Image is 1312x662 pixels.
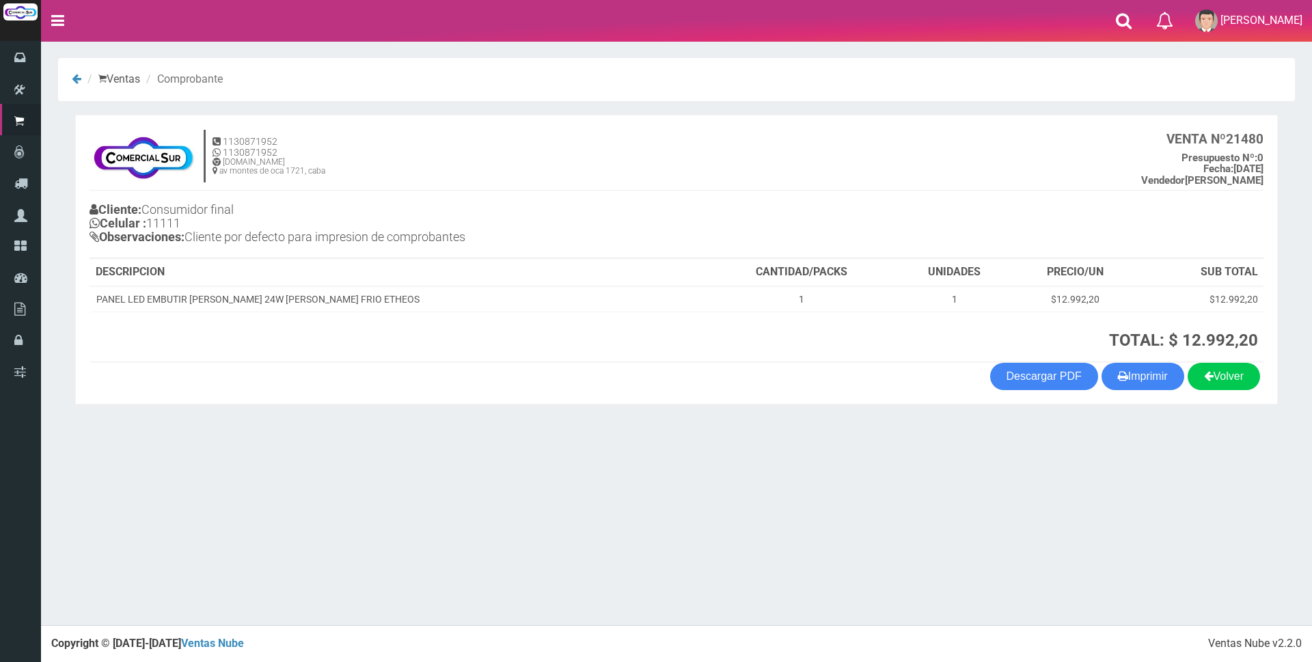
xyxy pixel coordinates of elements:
img: f695dc5f3a855ddc19300c990e0c55a2.jpg [90,129,197,184]
strong: Copyright © [DATE]-[DATE] [51,637,244,650]
b: Celular : [90,216,146,230]
th: UNIDADES [896,259,1013,286]
th: DESCRIPCION [90,259,707,286]
td: $12.992,20 [1138,286,1263,312]
b: [PERSON_NAME] [1141,174,1263,187]
td: PANEL LED EMBUTIR [PERSON_NAME] 24W [PERSON_NAME] FRIO ETHEOS [90,286,707,312]
strong: TOTAL: $ 12.992,20 [1109,331,1258,350]
img: User Image [1195,10,1218,32]
td: $12.992,20 [1013,286,1137,312]
strong: Fecha: [1203,163,1233,175]
b: [DATE] [1203,163,1263,175]
h5: 1130871952 1130871952 [213,137,325,158]
strong: VENTA Nº [1166,131,1226,147]
img: Logo grande [3,3,38,20]
a: Descargar PDF [990,363,1098,390]
li: Comprobante [143,72,223,87]
th: SUB TOTAL [1138,259,1263,286]
h4: Consumidor final 11111 Cliente por defecto para impresion de comprobantes [90,199,676,250]
b: Observaciones: [90,230,184,244]
li: Ventas [84,72,140,87]
strong: Presupuesto Nº: [1181,152,1257,164]
b: 21480 [1166,131,1263,147]
h6: [DOMAIN_NAME] av montes de oca 1721, caba [213,158,325,176]
span: [PERSON_NAME] [1220,14,1302,27]
b: 0 [1181,152,1263,164]
button: Imprimir [1102,363,1184,390]
th: CANTIDAD/PACKS [707,259,896,286]
td: 1 [896,286,1013,312]
td: 1 [707,286,896,312]
th: PRECIO/UN [1013,259,1137,286]
a: Ventas Nube [181,637,244,650]
a: Volver [1188,363,1260,390]
div: Ventas Nube v2.2.0 [1208,636,1302,652]
b: Cliente: [90,202,141,217]
strong: Vendedor [1141,174,1185,187]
